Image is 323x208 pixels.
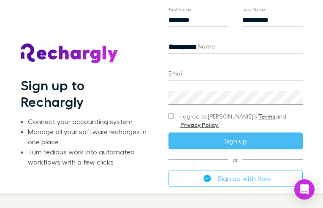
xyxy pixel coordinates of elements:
a: Terms [258,113,275,120]
li: Turn tedious work into automated workflows with a few clicks [28,147,151,167]
img: Rechargly's Logo [21,43,119,64]
button: Sign up [168,132,303,149]
span: or [168,159,303,160]
div: Open Intercom Messenger [294,179,315,200]
label: First Name [168,6,192,13]
button: Sign up with Xero [168,170,303,187]
img: Xero's logo [204,175,211,182]
a: Privacy Policy. [180,121,219,128]
h1: Sign up to Rechargly [21,77,152,110]
li: Connect your accounting system [28,116,151,127]
li: Manage all your software recharges in one place [28,127,151,147]
label: Last Name [242,6,266,13]
span: I agree to [PERSON_NAME]’s and [180,112,303,129]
